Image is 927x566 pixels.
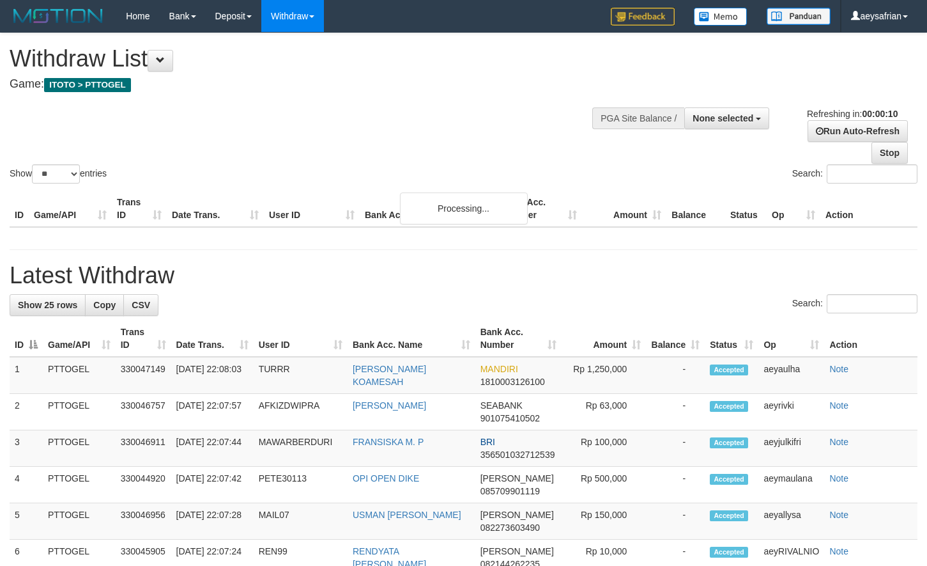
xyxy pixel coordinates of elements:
[10,394,43,430] td: 2
[480,400,523,411] span: SEABANK
[10,503,43,540] td: 5
[758,320,824,357] th: Op: activate to sort column ascending
[10,263,917,288] h1: Latest Withdraw
[116,467,171,503] td: 330044920
[116,430,171,467] td: 330046911
[829,400,848,411] a: Note
[116,357,171,394] td: 330047149
[871,142,908,164] a: Stop
[562,430,646,467] td: Rp 100,000
[10,78,605,91] h4: Game:
[171,467,254,503] td: [DATE] 22:07:42
[646,503,705,540] td: -
[85,294,124,316] a: Copy
[167,191,264,227] th: Date Trans.
[29,191,112,227] th: Game/API
[10,320,43,357] th: ID: activate to sort column descending
[254,430,348,467] td: MAWARBERDURI
[353,473,419,483] a: OPI OPEN DIKE
[827,164,917,184] input: Search:
[348,320,475,357] th: Bank Acc. Name: activate to sort column ascending
[758,357,824,394] td: aeyaulha
[808,120,908,142] a: Run Auto-Refresh
[43,394,116,430] td: PTTOGEL
[116,394,171,430] td: 330046757
[829,510,848,520] a: Note
[611,8,675,26] img: Feedback.jpg
[264,191,360,227] th: User ID
[480,450,555,460] span: Copy 356501032712539 to clipboard
[254,467,348,503] td: PETE30113
[562,467,646,503] td: Rp 500,000
[705,320,758,357] th: Status: activate to sort column ascending
[758,430,824,467] td: aeyjulkifri
[562,503,646,540] td: Rp 150,000
[592,107,684,129] div: PGA Site Balance /
[710,474,748,485] span: Accepted
[829,473,848,483] a: Note
[694,8,747,26] img: Button%20Memo.svg
[807,109,898,119] span: Refreshing in:
[353,510,461,520] a: USMAN [PERSON_NAME]
[562,357,646,394] td: Rp 1,250,000
[43,503,116,540] td: PTTOGEL
[758,467,824,503] td: aeymaulana
[792,164,917,184] label: Search:
[829,546,848,556] a: Note
[562,320,646,357] th: Amount: activate to sort column ascending
[171,394,254,430] td: [DATE] 22:07:57
[792,294,917,313] label: Search:
[171,320,254,357] th: Date Trans.: activate to sort column ascending
[43,357,116,394] td: PTTOGEL
[32,164,80,184] select: Showentries
[480,377,545,387] span: Copy 1810003126100 to clipboard
[758,503,824,540] td: aeyallysa
[480,413,540,423] span: Copy 901075410502 to clipboard
[400,193,528,224] div: Processing...
[758,394,824,430] td: aeyrivki
[123,294,158,316] a: CSV
[254,394,348,430] td: AFKIZDWIPRA
[93,300,116,310] span: Copy
[646,430,705,467] td: -
[43,320,116,357] th: Game/API: activate to sort column ascending
[820,191,917,227] th: Action
[582,191,666,227] th: Amount
[710,547,748,558] span: Accepted
[666,191,725,227] th: Balance
[44,78,131,92] span: ITOTO > PTTOGEL
[360,191,498,227] th: Bank Acc. Name
[254,357,348,394] td: TURRR
[829,437,848,447] a: Note
[10,164,107,184] label: Show entries
[43,467,116,503] td: PTTOGEL
[43,430,116,467] td: PTTOGEL
[10,46,605,72] h1: Withdraw List
[353,400,426,411] a: [PERSON_NAME]
[829,364,848,374] a: Note
[475,320,562,357] th: Bank Acc. Number: activate to sort column ascending
[10,6,107,26] img: MOTION_logo.png
[10,294,86,316] a: Show 25 rows
[646,467,705,503] td: -
[480,364,518,374] span: MANDIRI
[646,357,705,394] td: -
[171,503,254,540] td: [DATE] 22:07:28
[480,546,554,556] span: [PERSON_NAME]
[353,364,426,387] a: [PERSON_NAME] KOAMESAH
[862,109,898,119] strong: 00:00:10
[10,467,43,503] td: 4
[684,107,769,129] button: None selected
[480,473,554,483] span: [PERSON_NAME]
[480,437,495,447] span: BRI
[646,320,705,357] th: Balance: activate to sort column ascending
[254,320,348,357] th: User ID: activate to sort column ascending
[498,191,582,227] th: Bank Acc. Number
[827,294,917,313] input: Search:
[10,357,43,394] td: 1
[480,510,554,520] span: [PERSON_NAME]
[116,503,171,540] td: 330046956
[353,437,424,447] a: FRANSISKA M. P
[767,8,831,25] img: panduan.png
[480,523,540,533] span: Copy 082273603490 to clipboard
